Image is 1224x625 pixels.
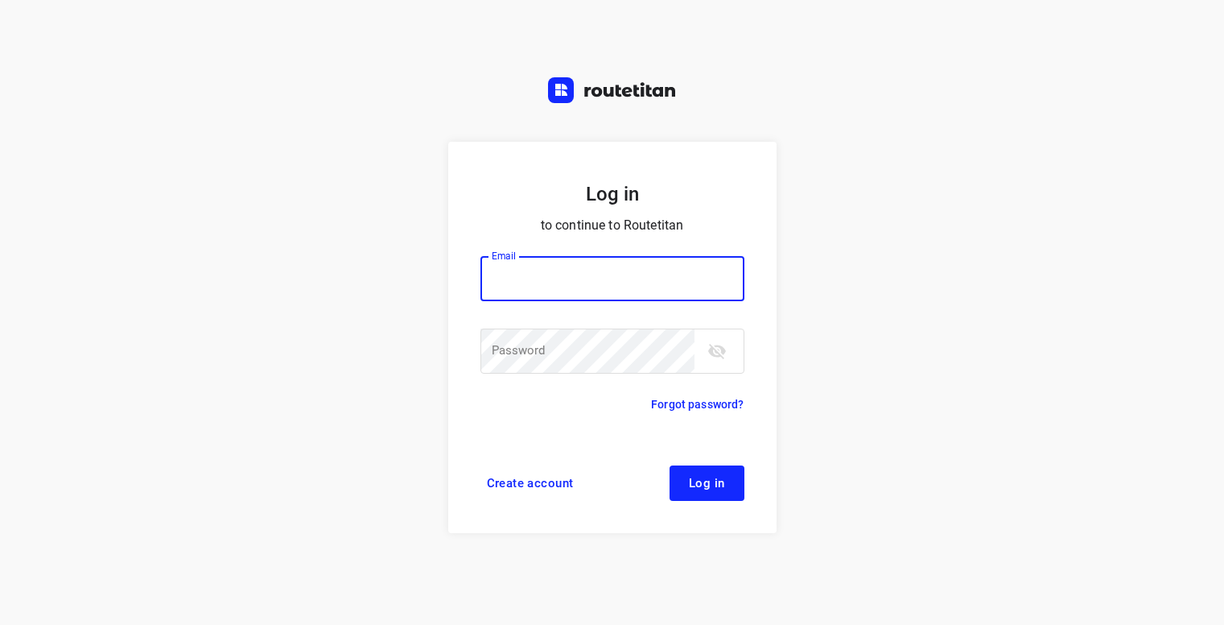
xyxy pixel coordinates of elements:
span: Create account [487,477,574,490]
h5: Log in [480,180,744,208]
a: Routetitan [548,77,677,107]
img: Routetitan [548,77,677,103]
span: Log in [689,477,725,490]
button: Log in [670,466,744,501]
button: toggle password visibility [701,335,733,367]
p: to continue to Routetitan [480,214,744,237]
a: Forgot password? [651,395,744,414]
a: Create account [480,466,580,501]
